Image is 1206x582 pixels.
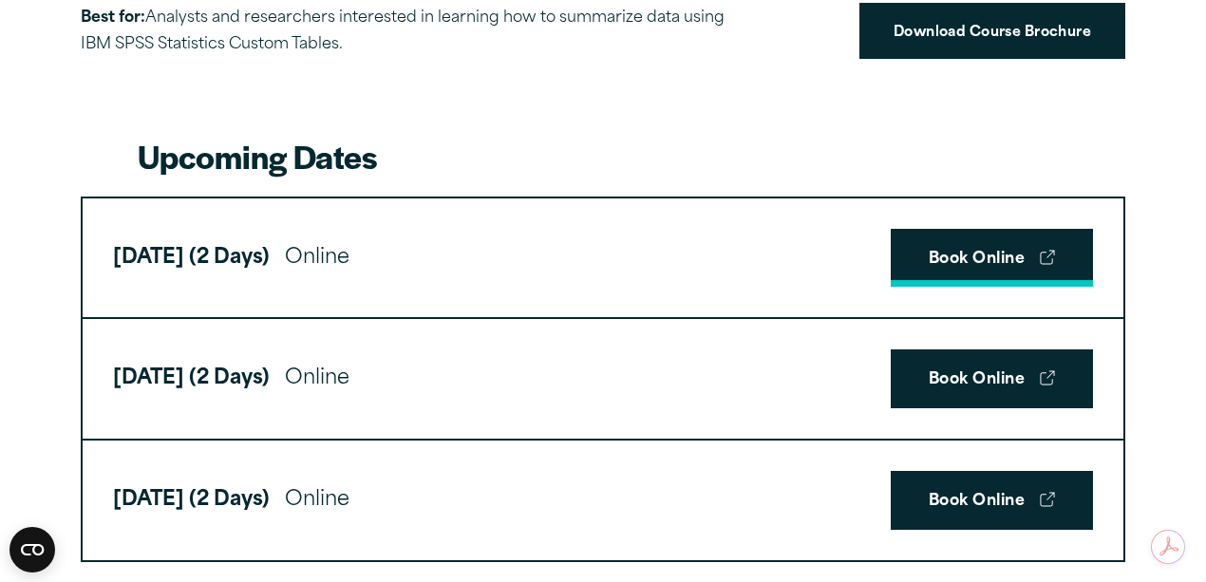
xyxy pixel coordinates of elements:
input: I agree to allow Version 1 to store and process my data and to send communications.* [5,345,17,357]
h3: [DATE] (2 Days) [113,240,270,276]
span: Job title [465,158,508,172]
span: Company Email [465,80,553,94]
p: Online [285,240,349,276]
a: Book Online [891,471,1093,530]
a: Book Online [891,229,1093,288]
a: Book Online [891,349,1093,408]
p: Online [285,482,349,518]
h3: [DATE] (2 Days) [113,482,270,518]
p: Online [285,361,349,397]
p: Analysts and researchers interested in learning how to summarize data using IBM SPSS Statistics C... [81,5,745,60]
h3: [DATE] (2 Days) [113,361,270,397]
span: Last name [465,2,523,16]
a: Privacy Policy [523,376,605,391]
h2: Upcoming Dates [138,135,1068,178]
a: Download Course Brochure [859,3,1125,59]
p: I agree to allow Version 1 to store and process my data and to send communications. [24,343,525,358]
button: Open CMP widget [9,527,55,573]
strong: Best for: [81,10,145,26]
